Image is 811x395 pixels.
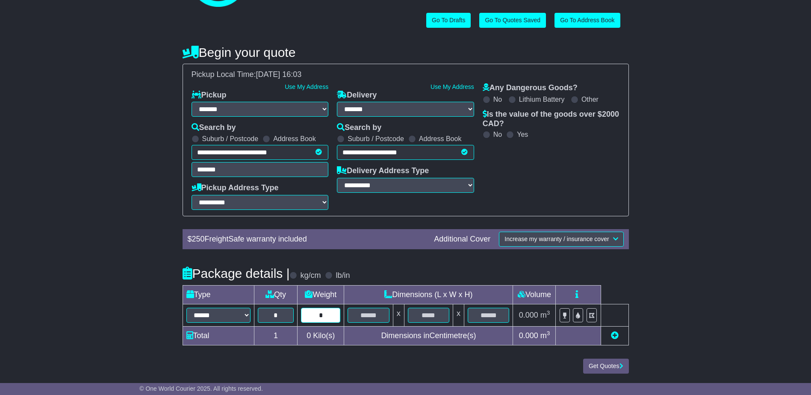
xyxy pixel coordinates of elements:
[519,331,538,340] span: 0.000
[344,326,513,345] td: Dimensions in Centimetre(s)
[493,130,502,139] label: No
[183,266,290,280] h4: Package details |
[602,110,619,118] span: 2000
[273,135,316,143] label: Address Book
[483,83,578,93] label: Any Dangerous Goods?
[298,285,344,304] td: Weight
[192,183,279,193] label: Pickup Address Type
[554,13,620,28] a: Go To Address Book
[337,123,381,133] label: Search by
[547,330,550,336] sup: 3
[139,385,263,392] span: © One World Courier 2025. All rights reserved.
[581,95,599,103] label: Other
[256,70,302,79] span: [DATE] 16:03
[426,13,471,28] a: Go To Drafts
[547,310,550,316] sup: 3
[431,83,474,90] a: Use My Address
[337,166,429,176] label: Delivery Address Type
[517,130,528,139] label: Yes
[307,331,311,340] span: 0
[336,271,350,280] label: lb/in
[499,232,623,247] button: Increase my warranty / insurance cover
[192,123,236,133] label: Search by
[192,91,227,100] label: Pickup
[192,235,205,243] span: 250
[493,95,502,103] label: No
[513,285,556,304] td: Volume
[183,45,629,59] h4: Begin your quote
[611,331,619,340] a: Add new item
[285,83,328,90] a: Use My Address
[202,135,259,143] label: Suburb / Postcode
[254,326,298,345] td: 1
[430,235,495,244] div: Additional Cover
[337,91,377,100] label: Delivery
[540,311,550,319] span: m
[298,326,344,345] td: Kilo(s)
[187,70,624,80] div: Pickup Local Time:
[300,271,321,280] label: kg/cm
[183,285,254,304] td: Type
[419,135,462,143] label: Address Book
[483,110,620,128] label: Is the value of the goods over $ ?
[183,235,430,244] div: $ FreightSafe warranty included
[393,304,404,326] td: x
[540,331,550,340] span: m
[453,304,464,326] td: x
[583,359,629,374] button: Get Quotes
[254,285,298,304] td: Qty
[344,285,513,304] td: Dimensions (L x W x H)
[504,236,609,242] span: Increase my warranty / insurance cover
[483,119,499,128] span: CAD
[183,326,254,345] td: Total
[519,95,565,103] label: Lithium Battery
[348,135,404,143] label: Suburb / Postcode
[519,311,538,319] span: 0.000
[479,13,546,28] a: Go To Quotes Saved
